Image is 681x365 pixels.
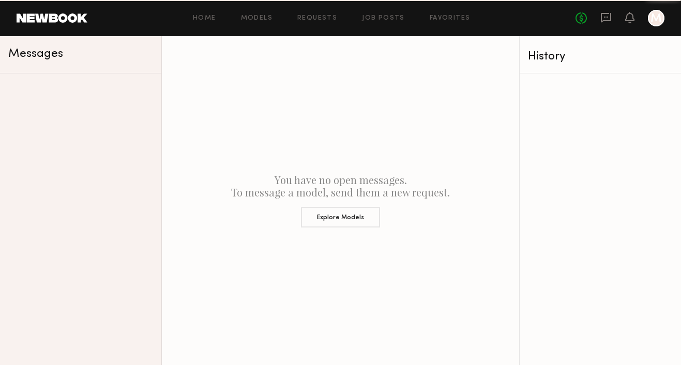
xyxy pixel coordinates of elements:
[170,199,511,227] a: Explore Models
[528,51,673,63] div: History
[297,15,337,22] a: Requests
[241,15,273,22] a: Models
[8,48,63,60] span: Messages
[193,15,216,22] a: Home
[162,36,519,365] div: You have no open messages. To message a model, send them a new request.
[648,10,664,26] a: M
[430,15,471,22] a: Favorites
[362,15,405,22] a: Job Posts
[301,207,380,227] button: Explore Models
